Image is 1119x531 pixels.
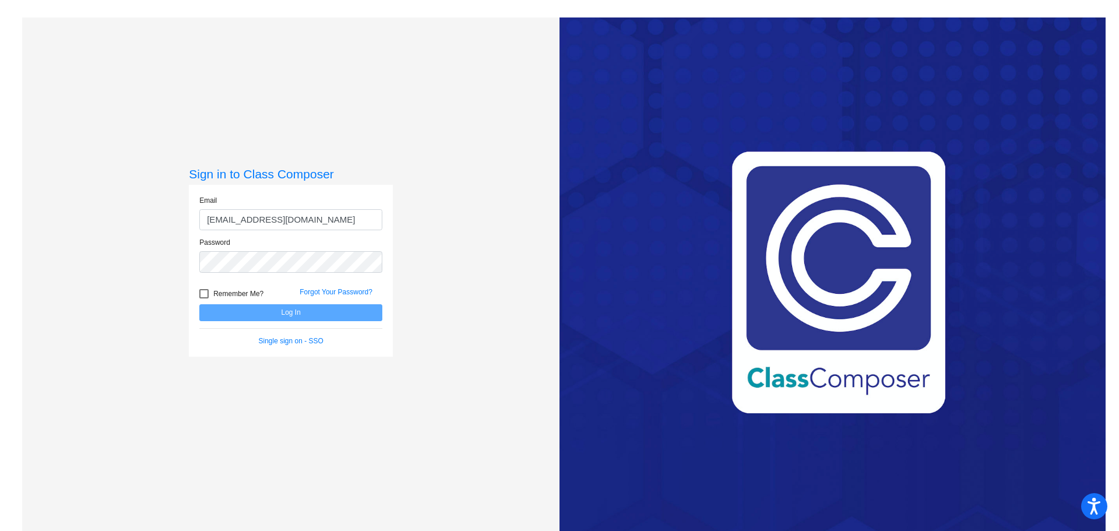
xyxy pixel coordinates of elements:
h3: Sign in to Class Composer [189,167,393,181]
a: Single sign on - SSO [259,337,323,345]
label: Password [199,237,230,248]
button: Log In [199,304,382,321]
span: Remember Me? [213,287,263,301]
a: Forgot Your Password? [300,288,372,296]
label: Email [199,195,217,206]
